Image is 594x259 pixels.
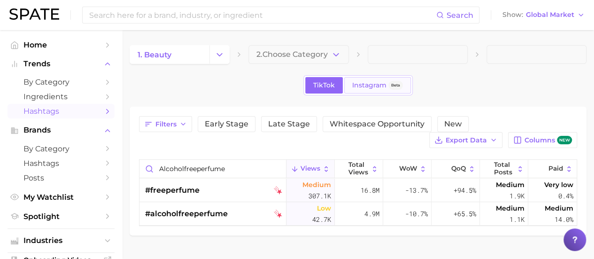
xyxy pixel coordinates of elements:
[23,107,99,116] span: Hashtags
[139,179,577,202] button: #freeperfumetiktok falling starMedium307.1k16.8m-13.7%+94.5%Medium1.9kVery low0.4%
[444,120,462,128] span: New
[268,120,310,128] span: Late Stage
[130,45,209,64] a: 1. beauty
[480,160,528,178] button: Total Posts
[248,45,348,64] button: 2.Choose Category
[509,190,525,202] span: 1.9k
[302,179,331,190] span: Medium
[405,208,428,220] span: -10.7%
[23,212,99,221] span: Spotlight
[317,203,331,214] span: Low
[139,116,192,132] button: Filters
[205,120,248,128] span: Early Stage
[454,208,476,220] span: +65.5%
[8,171,115,185] a: Posts
[23,92,99,101] span: Ingredients
[509,214,525,225] span: 1.1k
[313,81,335,89] span: TikTok
[508,132,577,148] button: Columnsnew
[8,75,115,89] a: by Category
[145,185,200,196] span: #freeperfume
[496,203,525,214] span: Medium
[23,126,99,134] span: Brands
[256,50,328,59] span: 2. Choose Category
[274,186,282,195] img: tiktok falling star
[525,136,572,145] span: Columns
[8,141,115,156] a: by Category
[23,159,99,168] span: Hashtags
[138,50,171,59] span: 1. beauty
[405,185,428,196] span: -13.7%
[312,214,331,225] span: 42.7k
[139,160,286,178] input: Search in beauty
[8,209,115,224] a: Spotlight
[23,144,99,153] span: by Category
[451,165,466,173] span: QoQ
[364,208,379,220] span: 4.9m
[301,165,320,173] span: Views
[8,89,115,104] a: Ingredients
[23,40,99,49] span: Home
[8,156,115,171] a: Hashtags
[496,179,525,190] span: Medium
[8,57,115,71] button: Trends
[23,173,99,182] span: Posts
[8,190,115,204] a: My Watchlist
[558,190,573,202] span: 0.4%
[446,136,487,144] span: Export Data
[555,214,573,225] span: 14.0%
[8,123,115,137] button: Brands
[399,165,417,173] span: WoW
[309,190,331,202] span: 307.1k
[23,193,99,202] span: My Watchlist
[429,132,502,148] button: Export Data
[528,160,577,178] button: Paid
[545,203,573,214] span: Medium
[305,77,343,94] a: TikTok
[544,179,573,190] span: Very low
[494,161,514,176] span: Total Posts
[383,160,432,178] button: WoW
[8,104,115,118] a: Hashtags
[139,202,577,226] button: #alcoholfreeperfumetiktok falling starLow42.7k4.9m-10.7%+65.5%Medium1.1kMedium14.0%
[352,81,386,89] span: Instagram
[361,185,379,196] span: 16.8m
[344,77,411,94] a: InstagramBeta
[209,45,230,64] button: Change Category
[447,11,473,20] span: Search
[286,160,335,178] button: Views
[88,7,436,23] input: Search here for a brand, industry, or ingredient
[526,12,574,17] span: Global Market
[548,165,563,173] span: Paid
[391,81,400,89] span: Beta
[454,185,476,196] span: +94.5%
[145,208,228,220] span: #alcoholfreeperfume
[330,120,424,128] span: Whitespace Opportunity
[8,38,115,52] a: Home
[274,210,282,218] img: tiktok falling star
[335,160,383,178] button: Total Views
[23,236,99,245] span: Industries
[23,78,99,86] span: by Category
[348,161,369,176] span: Total Views
[8,234,115,248] button: Industries
[9,8,59,20] img: SPATE
[432,160,480,178] button: QoQ
[23,60,99,68] span: Trends
[557,136,572,145] span: new
[155,120,177,128] span: Filters
[500,9,587,21] button: ShowGlobal Market
[502,12,523,17] span: Show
